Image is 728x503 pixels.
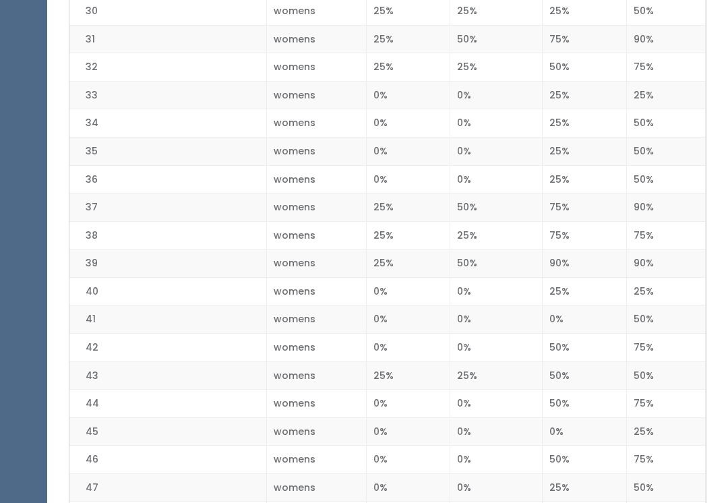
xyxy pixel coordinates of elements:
td: 47 [69,473,266,502]
td: 50% [627,473,706,502]
td: 50% [542,53,627,82]
td: 0% [367,109,450,138]
td: 25% [542,109,627,138]
td: 33 [69,81,266,109]
td: 90% [627,194,706,222]
td: 50% [542,361,627,390]
td: 32 [69,53,266,82]
td: 25% [367,221,450,249]
td: 0% [450,137,543,165]
td: 0% [450,81,543,109]
td: 25% [542,81,627,109]
td: 0% [450,305,543,334]
td: 38 [69,221,266,249]
td: 25% [542,473,627,502]
td: 25% [367,53,450,82]
td: 0% [367,81,450,109]
td: 75% [627,446,706,474]
td: 0% [367,417,450,446]
td: 35 [69,137,266,165]
td: 37 [69,194,266,222]
td: 0% [450,109,543,138]
td: womens [266,249,367,278]
td: 50% [542,446,627,474]
td: 0% [367,446,450,474]
td: 25% [627,81,706,109]
td: womens [266,165,367,194]
td: 25% [367,194,450,222]
td: 0% [367,333,450,361]
td: 44 [69,390,266,418]
td: 0% [367,473,450,502]
td: womens [266,25,367,53]
td: 40 [69,277,266,305]
td: 43 [69,361,266,390]
td: 50% [450,249,543,278]
td: 25% [450,221,543,249]
td: 0% [450,473,543,502]
td: womens [266,277,367,305]
td: 0% [450,333,543,361]
td: 25% [450,361,543,390]
td: 75% [627,221,706,249]
td: womens [266,81,367,109]
td: 0% [450,277,543,305]
td: 0% [542,417,627,446]
td: womens [266,417,367,446]
td: 25% [450,53,543,82]
td: 46 [69,446,266,474]
td: 42 [69,333,266,361]
td: 25% [367,249,450,278]
td: 0% [450,390,543,418]
td: 0% [367,390,450,418]
td: womens [266,333,367,361]
td: 0% [542,305,627,334]
td: 25% [542,165,627,194]
td: 90% [627,249,706,278]
td: 25% [542,277,627,305]
td: 0% [367,137,450,165]
td: womens [266,473,367,502]
td: 31 [69,25,266,53]
td: 75% [627,53,706,82]
td: 75% [627,390,706,418]
td: 25% [627,417,706,446]
td: womens [266,305,367,334]
td: womens [266,221,367,249]
td: 50% [450,194,543,222]
td: 75% [542,25,627,53]
td: 90% [627,25,706,53]
td: 50% [627,305,706,334]
td: 0% [367,305,450,334]
td: 50% [450,25,543,53]
td: 0% [450,165,543,194]
td: womens [266,137,367,165]
td: 45 [69,417,266,446]
td: 25% [367,25,450,53]
td: 25% [627,277,706,305]
td: 0% [450,417,543,446]
td: 75% [542,221,627,249]
td: 39 [69,249,266,278]
td: 50% [627,361,706,390]
td: 0% [367,277,450,305]
td: womens [266,109,367,138]
td: 50% [542,333,627,361]
td: 0% [450,446,543,474]
td: womens [266,390,367,418]
td: womens [266,446,367,474]
td: 0% [367,165,450,194]
td: 41 [69,305,266,334]
td: 25% [367,361,450,390]
td: womens [266,53,367,82]
td: 36 [69,165,266,194]
td: 50% [542,390,627,418]
td: womens [266,361,367,390]
td: 50% [627,165,706,194]
td: 50% [627,137,706,165]
td: 34 [69,109,266,138]
td: 75% [542,194,627,222]
td: 25% [542,137,627,165]
td: 50% [627,109,706,138]
td: 90% [542,249,627,278]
